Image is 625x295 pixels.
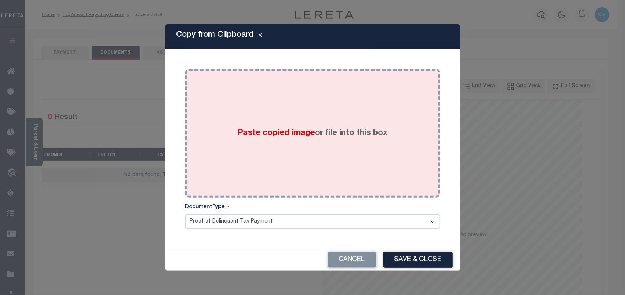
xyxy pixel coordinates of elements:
button: Cancel [328,252,376,268]
label: DocumentType [185,203,229,212]
span: Paste copied image [238,129,315,137]
button: Close [254,32,267,41]
button: Save & Close [383,252,453,268]
h5: Copy from Clipboard [176,30,254,40]
label: or file into this box [238,127,387,139]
